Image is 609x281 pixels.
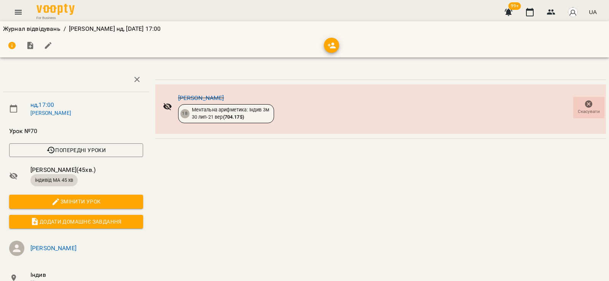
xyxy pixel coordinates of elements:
[9,143,143,157] button: Попередні уроки
[223,114,244,120] b: ( 704.17 $ )
[3,24,606,33] nav: breadcrumb
[9,3,27,21] button: Menu
[578,108,600,115] span: Скасувати
[589,8,597,16] span: UA
[178,94,224,102] a: [PERSON_NAME]
[64,24,66,33] li: /
[192,106,269,121] div: Ментальна арифметика: Індив 3м 30 лип - 21 вер
[30,110,71,116] a: [PERSON_NAME]
[509,2,521,10] span: 99+
[30,177,78,184] span: індивід МА 45 хв
[30,101,54,108] a: нд , 17:00
[15,217,137,226] span: Додати домашнє завдання
[180,109,190,118] div: 18
[586,5,600,19] button: UA
[568,7,578,17] img: avatar_s.png
[573,97,604,118] button: Скасувати
[15,146,137,155] span: Попередні уроки
[69,24,161,33] p: [PERSON_NAME] нд, [DATE] 17:00
[3,25,61,32] a: Журнал відвідувань
[30,270,143,279] span: Індив
[9,195,143,208] button: Змінити урок
[30,244,77,252] a: [PERSON_NAME]
[15,197,137,206] span: Змінити урок
[37,16,75,20] span: For Business
[37,4,75,15] img: Voopty Logo
[9,127,143,136] span: Урок №70
[30,165,143,175] span: [PERSON_NAME] ( 45 хв. )
[9,215,143,229] button: Додати домашнє завдання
